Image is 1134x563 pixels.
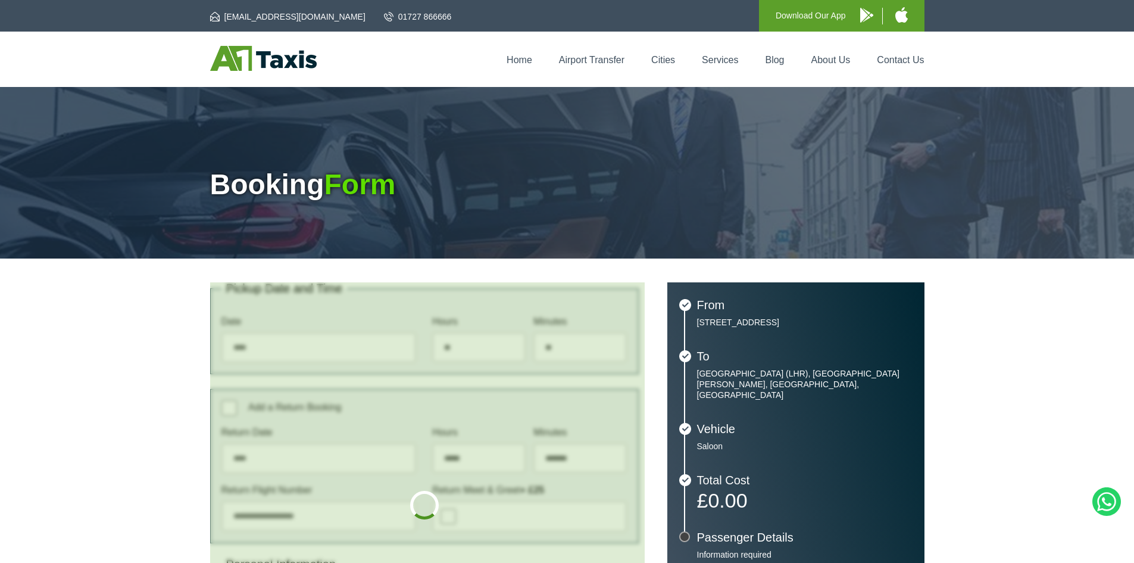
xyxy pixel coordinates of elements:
[697,350,913,362] h3: To
[697,474,913,486] h3: Total Cost
[708,489,747,512] span: 0.00
[860,8,873,23] img: A1 Taxis Android App
[877,55,924,65] a: Contact Us
[697,492,913,509] p: £
[324,169,395,200] span: Form
[776,8,846,23] p: Download Our App
[811,55,851,65] a: About Us
[559,55,624,65] a: Airport Transfer
[697,441,913,452] p: Saloon
[210,11,365,23] a: [EMAIL_ADDRESS][DOMAIN_NAME]
[697,317,913,328] p: [STREET_ADDRESS]
[697,549,913,560] p: Information required
[895,7,908,23] img: A1 Taxis iPhone App
[384,11,452,23] a: 01727 866666
[697,368,913,400] p: [GEOGRAPHIC_DATA] (LHR), [GEOGRAPHIC_DATA][PERSON_NAME], [GEOGRAPHIC_DATA], [GEOGRAPHIC_DATA]
[697,531,913,543] h3: Passenger Details
[765,55,784,65] a: Blog
[507,55,532,65] a: Home
[702,55,738,65] a: Services
[210,46,317,71] img: A1 Taxis St Albans LTD
[697,299,913,311] h3: From
[210,170,924,199] h1: Booking
[651,55,675,65] a: Cities
[697,423,913,435] h3: Vehicle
